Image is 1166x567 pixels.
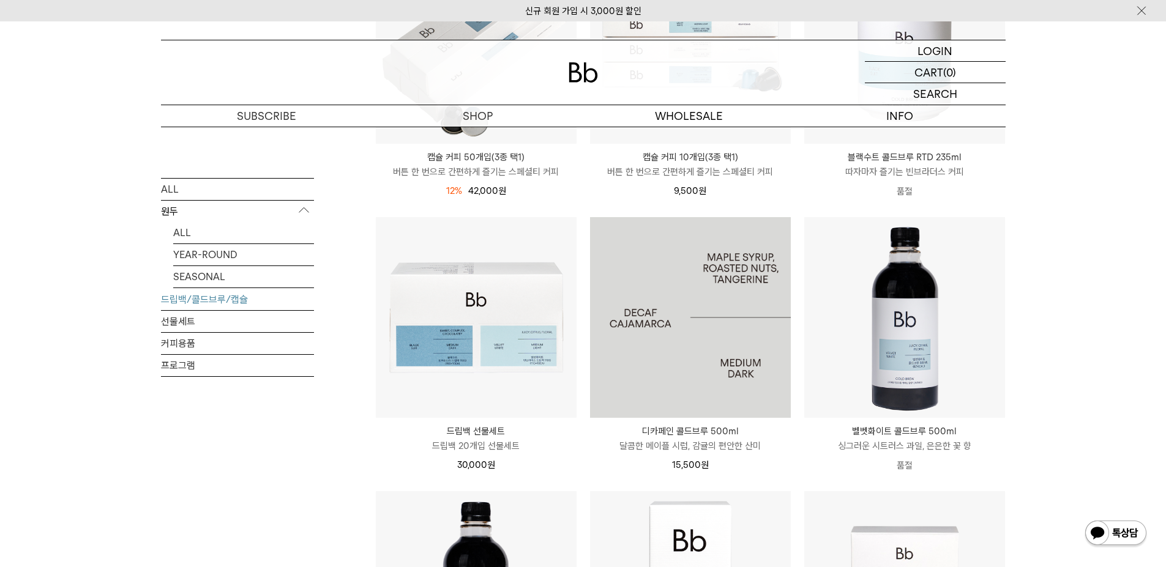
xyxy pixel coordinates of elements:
[525,6,641,17] a: 신규 회원 가입 시 3,000원 할인
[804,439,1005,453] p: 싱그러운 시트러스 과일, 은은한 꽃 향
[804,453,1005,478] p: 품절
[487,459,495,470] span: 원
[804,424,1005,439] p: 벨벳화이트 콜드브루 500ml
[804,165,1005,179] p: 따자마자 즐기는 빈브라더스 커피
[590,424,791,439] p: 디카페인 콜드브루 500ml
[590,439,791,453] p: 달콤한 메이플 시럽, 감귤의 편안한 산미
[161,288,314,309] a: 드립백/콜드브루/캡슐
[804,424,1005,453] a: 벨벳화이트 콜드브루 500ml 싱그러운 시트러스 과일, 은은한 꽃 향
[372,105,583,127] a: SHOP
[457,459,495,470] span: 30,000
[161,354,314,376] a: 프로그램
[590,217,791,418] img: 1000000037_add2_073.jpg
[569,62,598,83] img: 로고
[590,424,791,453] a: 디카페인 콜드브루 500ml 달콤한 메이플 시럽, 감귤의 편안한 산미
[804,217,1005,418] img: 벨벳화이트 콜드브루 500ml
[498,185,506,196] span: 원
[161,105,372,127] a: SUBSCRIBE
[698,185,706,196] span: 원
[794,105,1006,127] p: INFO
[1084,519,1148,549] img: 카카오톡 채널 1:1 채팅 버튼
[590,150,791,179] a: 캡슐 커피 10개입(3종 택1) 버튼 한 번으로 간편하게 즐기는 스페셜티 커피
[161,332,314,354] a: 커피용품
[943,62,956,83] p: (0)
[376,424,577,453] a: 드립백 선물세트 드립백 20개입 선물세트
[672,459,709,470] span: 15,500
[446,183,462,198] div: 12%
[376,217,577,418] img: 드립백 선물세트
[161,310,314,332] a: 선물세트
[590,217,791,418] a: 디카페인 콜드브루 500ml
[917,40,952,61] p: LOGIN
[161,200,314,222] p: 원두
[590,165,791,179] p: 버튼 한 번으로 간편하게 즐기는 스페셜티 커피
[913,83,957,105] p: SEARCH
[583,105,794,127] p: WHOLESALE
[173,265,314,287] a: SEASONAL
[173,243,314,265] a: YEAR-ROUND
[161,178,314,199] a: ALL
[173,221,314,243] a: ALL
[914,62,943,83] p: CART
[804,179,1005,204] p: 품절
[468,185,506,196] span: 42,000
[804,150,1005,165] p: 블랙수트 콜드브루 RTD 235ml
[674,185,706,196] span: 9,500
[376,150,577,165] p: 캡슐 커피 50개입(3종 택1)
[376,424,577,439] p: 드립백 선물세트
[376,439,577,453] p: 드립백 20개입 선물세트
[701,459,709,470] span: 원
[865,62,1006,83] a: CART (0)
[590,150,791,165] p: 캡슐 커피 10개입(3종 택1)
[376,150,577,179] a: 캡슐 커피 50개입(3종 택1) 버튼 한 번으로 간편하게 즐기는 스페셜티 커피
[804,150,1005,179] a: 블랙수트 콜드브루 RTD 235ml 따자마자 즐기는 빈브라더스 커피
[376,165,577,179] p: 버튼 한 번으로 간편하게 즐기는 스페셜티 커피
[865,40,1006,62] a: LOGIN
